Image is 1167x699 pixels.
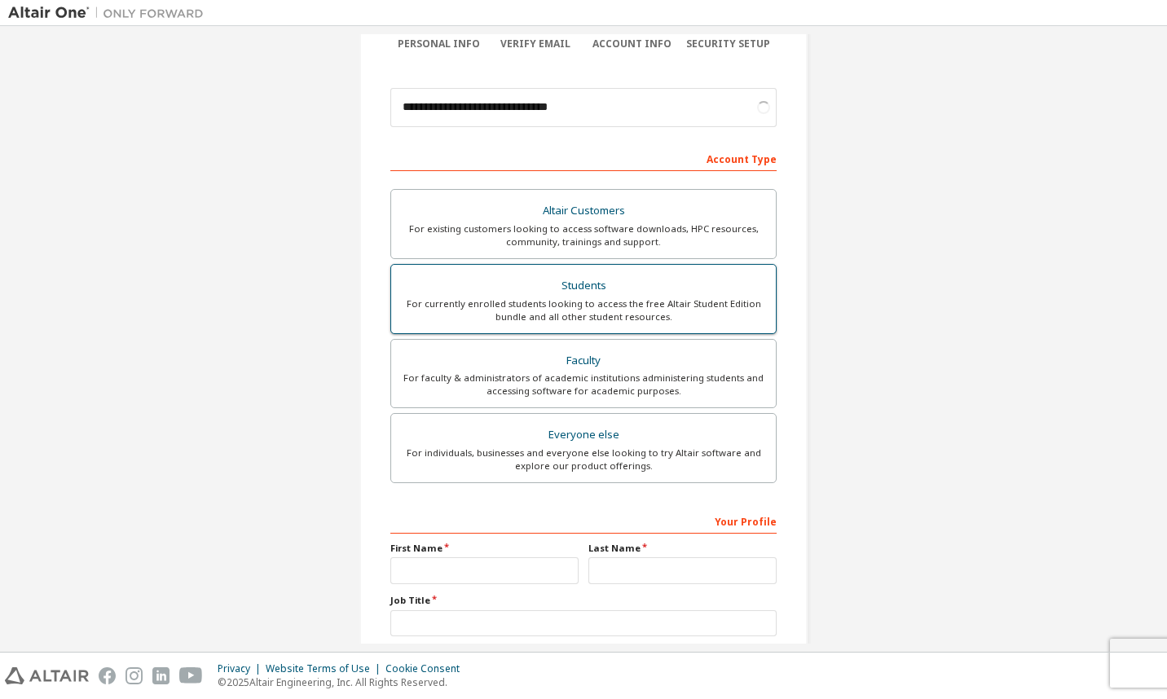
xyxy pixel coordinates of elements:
div: Faculty [401,349,766,372]
div: Verify Email [487,37,584,51]
div: Personal Info [390,37,487,51]
img: youtube.svg [179,667,203,684]
div: For currently enrolled students looking to access the free Altair Student Edition bundle and all ... [401,297,766,323]
div: For faculty & administrators of academic institutions administering students and accessing softwa... [401,371,766,398]
div: Altair Customers [401,200,766,222]
img: altair_logo.svg [5,667,89,684]
div: Cookie Consent [385,662,469,675]
img: instagram.svg [126,667,143,684]
div: For existing customers looking to access software downloads, HPC resources, community, trainings ... [401,222,766,248]
div: Website Terms of Use [266,662,385,675]
div: Security Setup [680,37,777,51]
div: Students [401,275,766,297]
p: © 2025 Altair Engineering, Inc. All Rights Reserved. [218,675,469,689]
div: Account Type [390,145,777,171]
label: First Name [390,542,579,555]
label: Job Title [390,594,777,607]
div: Account Info [583,37,680,51]
img: facebook.svg [99,667,116,684]
div: Privacy [218,662,266,675]
div: Your Profile [390,508,777,534]
img: linkedin.svg [152,667,170,684]
img: Altair One [8,5,212,21]
label: Last Name [588,542,777,555]
div: Everyone else [401,424,766,446]
div: For individuals, businesses and everyone else looking to try Altair software and explore our prod... [401,446,766,473]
